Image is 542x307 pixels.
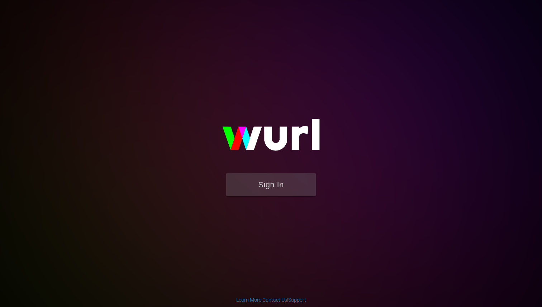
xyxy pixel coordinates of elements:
[199,104,343,173] img: wurl-logo-on-black-223613ac3d8ba8fe6dc639794a292ebdb59501304c7dfd60c99c58986ef67473.svg
[288,297,306,303] a: Support
[236,296,306,303] div: | |
[262,297,287,303] a: Contact Us
[226,173,316,196] button: Sign In
[236,297,261,303] a: Learn More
